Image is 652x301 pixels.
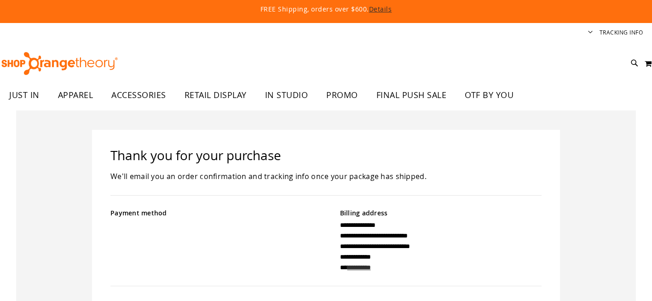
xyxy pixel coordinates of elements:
a: ACCESSORIES [102,85,175,106]
h1: Thank you for your purchase [110,148,542,163]
div: Billing address [340,208,542,220]
span: PROMO [326,85,358,105]
a: Details [369,5,392,13]
a: Tracking Info [600,29,643,36]
span: RETAIL DISPLAY [185,85,247,105]
a: APPAREL [49,85,103,106]
div: We'll email you an order confirmation and tracking info once your package has shipped. [110,170,542,182]
a: PROMO [317,85,367,106]
a: RETAIL DISPLAY [175,85,256,106]
span: OTF BY YOU [465,85,514,105]
span: APPAREL [58,85,93,105]
a: FINAL PUSH SALE [367,85,456,106]
span: ACCESSORIES [111,85,166,105]
button: Account menu [588,29,593,37]
div: Payment method [110,208,312,220]
span: JUST IN [9,85,40,105]
span: FINAL PUSH SALE [376,85,447,105]
a: OTF BY YOU [456,85,523,106]
a: IN STUDIO [256,85,317,106]
p: FREE Shipping, orders over $600. [50,5,602,14]
span: IN STUDIO [265,85,308,105]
